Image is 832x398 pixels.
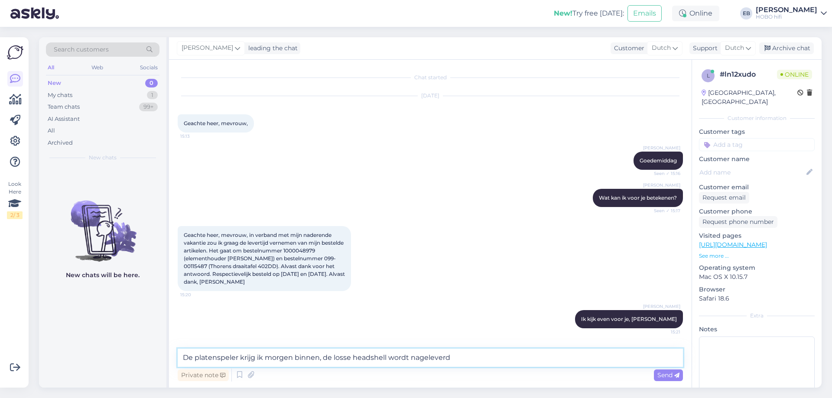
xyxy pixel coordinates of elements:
[7,44,23,61] img: Askly Logo
[643,145,680,151] span: [PERSON_NAME]
[699,325,815,334] p: Notes
[178,74,683,81] div: Chat started
[178,349,683,367] textarea: De platenspeler krijg ik morgen binnen, de losse headshell wordt nageleverd
[599,194,677,201] span: Wat kan ik voor je betekenen?
[182,43,233,53] span: [PERSON_NAME]
[699,272,815,282] p: Mac OS X 10.15.7
[147,91,158,100] div: 1
[554,8,624,19] div: Try free [DATE]:
[145,79,158,87] div: 0
[627,5,662,22] button: Emails
[180,133,213,139] span: 15:13
[7,180,23,219] div: Look Here
[699,138,815,151] input: Add a tag
[756,13,817,20] div: HOBO hifi
[554,9,572,17] b: New!
[699,252,815,260] p: See more ...
[48,103,80,111] div: Team chats
[699,183,815,192] p: Customer email
[652,43,671,53] span: Dutch
[139,103,158,111] div: 99+
[699,127,815,136] p: Customer tags
[707,72,710,79] span: l
[611,44,644,53] div: Customer
[699,231,815,240] p: Visited pages
[699,192,749,204] div: Request email
[89,154,117,162] span: New chats
[699,155,815,164] p: Customer name
[699,294,815,303] p: Safari 18.6
[699,114,815,122] div: Customer information
[48,126,55,135] div: All
[7,211,23,219] div: 2 / 3
[648,170,680,177] span: Seen ✓ 15:16
[48,139,73,147] div: Archived
[581,316,677,322] span: Ik kijk even voor je, [PERSON_NAME]
[699,285,815,294] p: Browser
[640,157,677,164] span: Goedemiddag
[138,62,159,73] div: Socials
[66,271,140,280] p: New chats will be here.
[90,62,105,73] div: Web
[48,91,72,100] div: My chats
[180,291,213,298] span: 15:20
[39,185,166,263] img: No chats
[725,43,744,53] span: Dutch
[740,7,752,19] div: EB
[48,115,80,123] div: AI Assistant
[643,303,680,310] span: [PERSON_NAME]
[756,6,827,20] a: [PERSON_NAME]HOBO hifi
[702,88,797,107] div: [GEOGRAPHIC_DATA], [GEOGRAPHIC_DATA]
[699,168,805,177] input: Add name
[46,62,56,73] div: All
[699,312,815,320] div: Extra
[756,6,817,13] div: [PERSON_NAME]
[648,207,680,214] span: Seen ✓ 15:17
[720,69,777,80] div: # ln12xudo
[643,182,680,188] span: [PERSON_NAME]
[48,79,61,87] div: New
[184,232,346,285] span: Geachte heer, mevrouw, in verband met mijn naderende vakantie zou ik graag de levertijd vernemen ...
[178,92,683,100] div: [DATE]
[54,45,109,54] span: Search customers
[699,216,777,228] div: Request phone number
[672,6,719,21] div: Online
[648,329,680,335] span: 15:21
[699,207,815,216] p: Customer phone
[699,241,767,249] a: [URL][DOMAIN_NAME]
[759,42,814,54] div: Archive chat
[689,44,718,53] div: Support
[184,120,248,126] span: Geachte heer, mevrouw,
[245,44,298,53] div: leading the chat
[699,263,815,272] p: Operating system
[657,371,679,379] span: Send
[178,369,229,381] div: Private note
[777,70,812,79] span: Online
